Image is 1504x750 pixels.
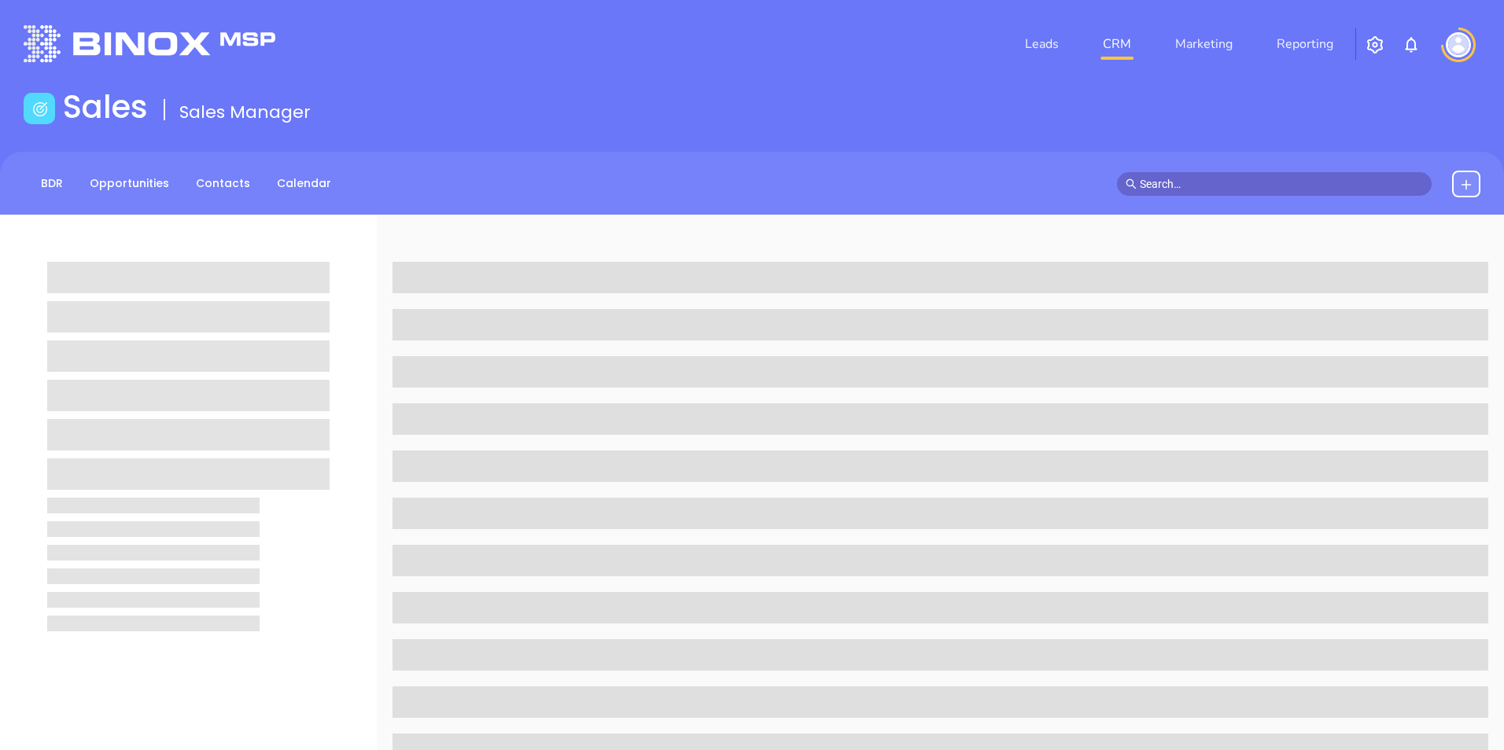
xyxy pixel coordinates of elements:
[1019,28,1065,60] a: Leads
[1140,175,1423,193] input: Search…
[80,171,179,197] a: Opportunities
[63,88,148,126] h1: Sales
[1169,28,1239,60] a: Marketing
[24,25,275,62] img: logo
[1097,28,1137,60] a: CRM
[1366,35,1384,54] img: iconSetting
[1126,178,1137,189] span: search
[1270,28,1340,60] a: Reporting
[267,171,341,197] a: Calendar
[31,171,72,197] a: BDR
[1446,32,1471,57] img: user
[179,100,311,124] span: Sales Manager
[186,171,260,197] a: Contacts
[1402,35,1421,54] img: iconNotification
